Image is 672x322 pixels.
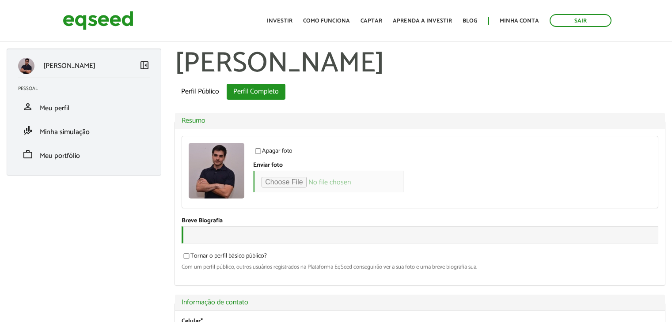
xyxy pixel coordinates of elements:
span: work [23,149,33,160]
label: Tornar o perfil básico público? [182,253,267,262]
a: Perfil Público [175,84,226,100]
li: Minha simulação [11,119,156,142]
input: Tornar o perfil básico público? [178,253,194,259]
a: Como funciona [303,18,350,24]
span: Minha simulação [40,126,90,138]
h2: Pessoal [18,86,156,91]
h1: [PERSON_NAME] [175,49,665,79]
a: Investir [267,18,292,24]
li: Meu portfólio [11,142,156,166]
a: Perfil Completo [227,84,285,100]
a: Blog [463,18,477,24]
input: Apagar foto [250,148,266,154]
span: left_panel_close [139,60,150,71]
span: Meu perfil [40,102,69,114]
span: person [23,101,33,112]
a: Aprenda a investir [393,18,452,24]
img: EqSeed [63,9,133,32]
p: [PERSON_NAME] [43,62,95,70]
label: Enviar foto [253,162,283,168]
div: Com um perfil público, outros usuários registrados na Plataforma EqSeed conseguirão ver a sua fot... [182,264,658,270]
a: Sair [550,14,611,27]
a: Minha conta [500,18,539,24]
label: Apagar foto [253,148,292,157]
a: Ver perfil do usuário. [189,143,244,198]
span: Meu portfólio [40,150,80,162]
a: Colapsar menu [139,60,150,72]
li: Meu perfil [11,95,156,119]
span: finance_mode [23,125,33,136]
label: Breve Biografia [182,218,223,224]
a: Captar [361,18,382,24]
a: personMeu perfil [18,101,150,112]
a: workMeu portfólio [18,149,150,160]
a: Informação de contato [182,299,658,306]
img: Foto de Danilo Bertasi [189,143,244,198]
a: finance_modeMinha simulação [18,125,150,136]
a: Resumo [182,117,658,124]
